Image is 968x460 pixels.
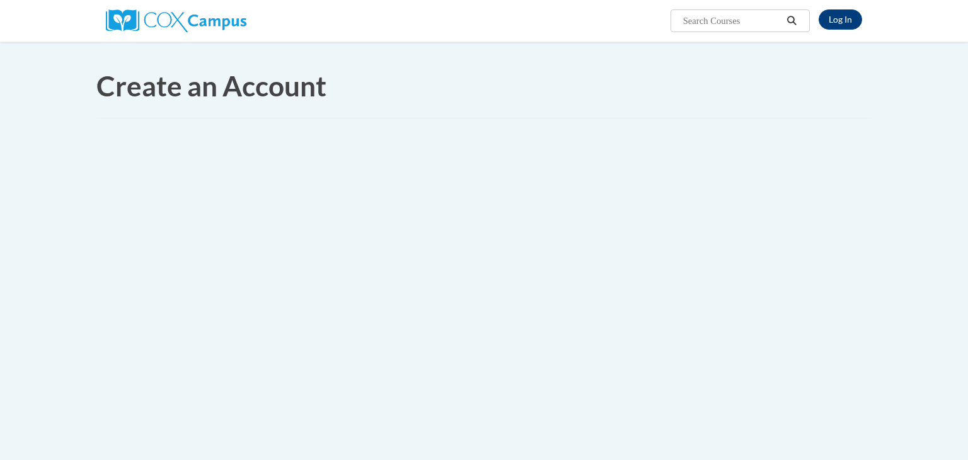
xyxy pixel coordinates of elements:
[106,14,246,25] a: Cox Campus
[106,9,246,32] img: Cox Campus
[682,13,783,28] input: Search Courses
[819,9,862,30] a: Log In
[783,13,802,28] button: Search
[96,69,326,102] span: Create an Account
[786,16,798,26] i: 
